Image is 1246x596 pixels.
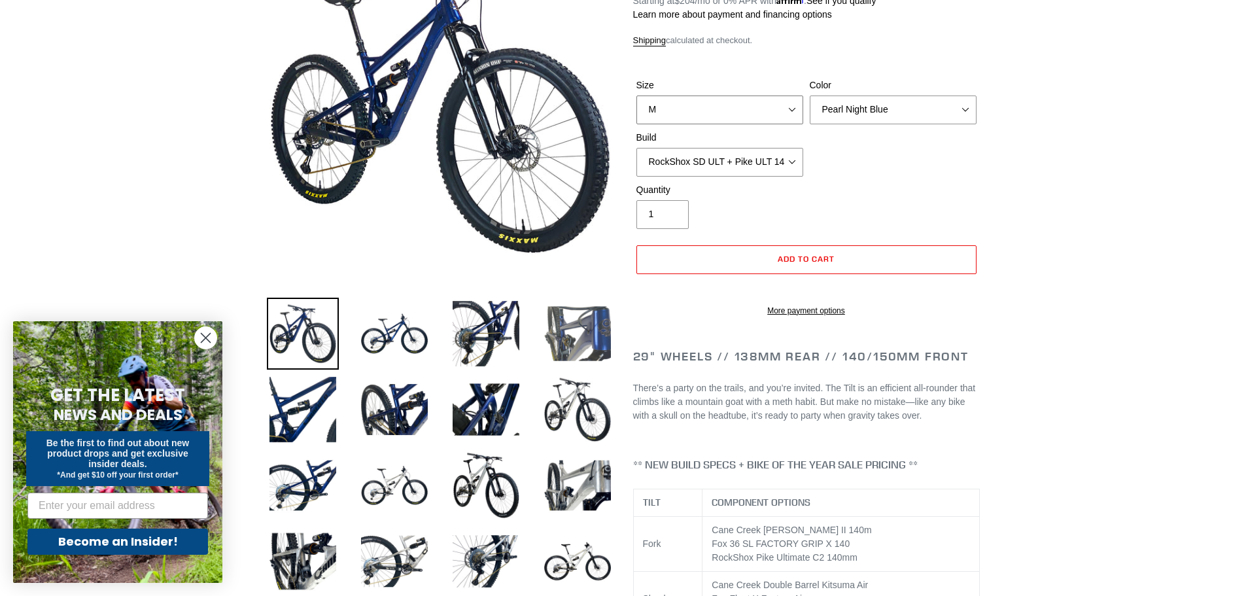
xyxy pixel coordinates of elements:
[636,131,803,145] label: Build
[267,298,339,370] img: Load image into Gallery viewer, TILT - Complete Bike
[636,305,977,317] a: More payment options
[358,449,430,521] img: Load image into Gallery viewer, TILT - Complete Bike
[636,79,803,92] label: Size
[54,404,182,425] span: NEWS AND DEALS
[633,349,980,364] h2: 29" Wheels // 138mm Rear // 140/150mm Front
[358,374,430,446] img: Load image into Gallery viewer, TILT - Complete Bike
[633,489,702,517] th: TILT
[542,298,614,370] img: Load image into Gallery viewer, TILT - Complete Bike
[27,529,208,555] button: Become an Insider!
[57,470,178,480] span: *And get $10 off your first order*
[267,449,339,521] img: Load image into Gallery viewer, TILT - Complete Bike
[636,183,803,197] label: Quantity
[636,245,977,274] button: Add to cart
[633,381,980,423] p: There’s a party on the trails, and you’re invited. The Tilt is an efficient all-rounder that clim...
[50,383,185,407] span: GET THE LATEST
[27,493,208,519] input: Enter your email address
[778,254,835,264] span: Add to cart
[267,374,339,446] img: Load image into Gallery viewer, TILT - Complete Bike
[542,449,614,521] img: Load image into Gallery viewer, TILT - Complete Bike
[450,298,522,370] img: Load image into Gallery viewer, TILT - Complete Bike
[702,517,979,572] td: Cane Creek [PERSON_NAME] II 140m Fox 36 SL FACTORY GRIP X 140 RockShox Pike Ultimate C2 140mm
[633,517,702,572] td: Fork
[450,374,522,446] img: Load image into Gallery viewer, TILT - Complete Bike
[542,374,614,446] img: Load image into Gallery viewer, TILT - Complete Bike
[810,79,977,92] label: Color
[450,449,522,521] img: Load image into Gallery viewer, TILT - Complete Bike
[633,35,666,46] a: Shipping
[358,298,430,370] img: Load image into Gallery viewer, TILT - Complete Bike
[702,489,979,517] th: COMPONENT OPTIONS
[633,459,980,471] h4: ** NEW BUILD SPECS + BIKE OF THE YEAR SALE PRICING **
[633,9,832,20] a: Learn more about payment and financing options
[194,326,217,349] button: Close dialog
[46,438,190,469] span: Be the first to find out about new product drops and get exclusive insider deals.
[633,34,980,47] div: calculated at checkout.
